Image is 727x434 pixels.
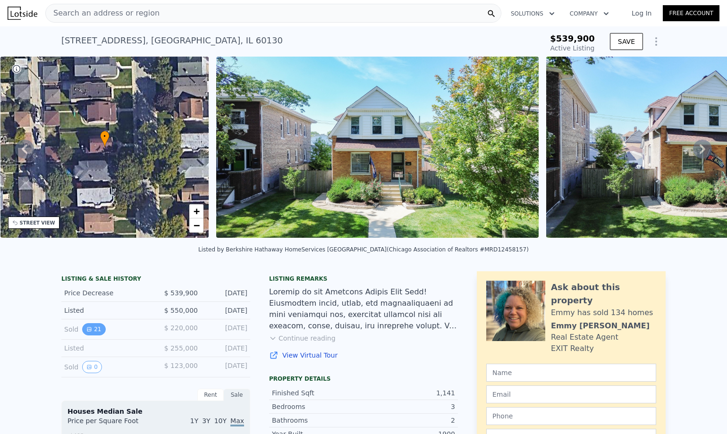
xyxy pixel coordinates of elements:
span: 1Y [190,417,198,425]
a: Zoom in [189,204,203,218]
a: Free Account [663,5,719,21]
span: $ 123,000 [164,362,198,369]
div: Sale [224,389,250,401]
div: Price per Square Foot [68,416,156,431]
div: Ask about this property [551,281,656,307]
span: $539,900 [550,33,595,43]
button: Company [562,5,617,22]
span: $ 550,000 [164,307,198,314]
input: Name [486,364,656,382]
div: STREET VIEW [20,219,55,226]
div: Listed [64,343,148,353]
div: Sold [64,361,148,373]
a: Zoom out [189,218,203,233]
span: • [100,132,110,141]
div: 1,141 [363,388,455,398]
button: Solutions [503,5,562,22]
div: Emmy [PERSON_NAME] [551,320,650,332]
div: • [100,131,110,147]
span: 10Y [214,417,227,425]
div: 2 [363,416,455,425]
div: Listing remarks [269,275,458,283]
div: [STREET_ADDRESS] , [GEOGRAPHIC_DATA] , IL 60130 [61,34,283,47]
span: − [194,219,200,231]
span: $ 220,000 [164,324,198,332]
div: [DATE] [205,343,247,353]
div: [DATE] [205,288,247,298]
div: Rent [197,389,224,401]
button: View historical data [82,323,105,335]
span: $ 539,900 [164,289,198,297]
div: Real Estate Agent [551,332,618,343]
div: Sold [64,323,148,335]
button: Continue reading [269,334,336,343]
div: [DATE] [205,361,247,373]
div: Finished Sqft [272,388,363,398]
div: Emmy has sold 134 homes [551,307,653,318]
span: + [194,205,200,217]
div: Houses Median Sale [68,407,244,416]
button: View historical data [82,361,102,373]
div: Price Decrease [64,288,148,298]
input: Phone [486,407,656,425]
div: LISTING & SALE HISTORY [61,275,250,284]
a: Log In [620,8,663,18]
div: [DATE] [205,306,247,315]
div: Property details [269,375,458,383]
span: $ 255,000 [164,344,198,352]
span: 3Y [202,417,210,425]
div: Listed [64,306,148,315]
div: Bedrooms [272,402,363,411]
div: [DATE] [205,323,247,335]
div: 3 [363,402,455,411]
div: Loremip do sit Ametcons Adipis Elit Sedd! Eiusmodtem incid, utlab, etd magnaaliquaeni ad mini ven... [269,286,458,332]
a: View Virtual Tour [269,351,458,360]
img: Sale: 169663129 Parcel: 20720855 [216,57,539,238]
div: Listed by Berkshire Hathaway HomeServices [GEOGRAPHIC_DATA] (Chicago Association of Realtors #MRD... [198,246,529,253]
div: EXIT Realty [551,343,594,354]
span: Max [230,417,244,426]
span: Active Listing [550,44,595,52]
span: Search an address or region [46,8,160,19]
img: Lotside [8,7,37,20]
button: SAVE [610,33,643,50]
div: Bathrooms [272,416,363,425]
input: Email [486,385,656,403]
button: Show Options [647,32,666,51]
